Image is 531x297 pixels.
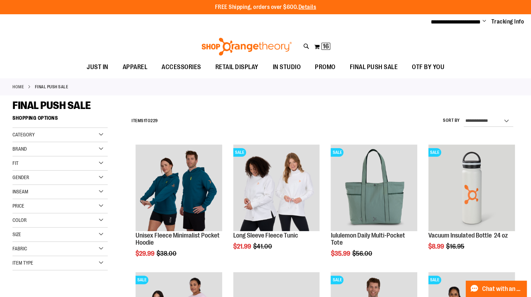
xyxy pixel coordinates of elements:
[331,276,343,284] span: SALE
[315,59,336,75] span: PROMO
[412,59,444,75] span: OTF BY YOU
[428,276,441,284] span: SALE
[144,118,145,123] span: 1
[331,145,417,232] a: lululemon Daily Multi-Pocket ToteSALE
[428,148,441,157] span: SALE
[350,59,398,75] span: FINAL PUSH SALE
[215,3,316,11] p: FREE Shipping, orders over $600.
[428,145,515,231] img: Vacuum Insulated Bottle 24 oz
[136,145,222,231] img: Unisex Fleece Minimalist Pocket Hoodie
[233,232,298,239] a: Long Sleeve Fleece Tunic
[428,243,445,250] span: $8.99
[35,84,68,90] strong: FINAL PUSH SALE
[12,174,29,180] span: Gender
[12,231,21,237] span: Size
[200,38,293,56] img: Shop Orangetheory
[136,276,148,284] span: SALE
[12,260,33,266] span: Item Type
[132,115,158,126] h2: Items to
[12,246,27,251] span: Fabric
[331,250,351,257] span: $35.99
[352,250,373,257] span: $56.00
[446,243,465,250] span: $16.95
[12,160,19,166] span: Fit
[482,286,522,292] span: Chat with an Expert
[443,118,460,124] label: Sort By
[483,18,486,25] button: Account menu
[233,243,252,250] span: $21.99
[132,141,226,275] div: product
[273,59,301,75] span: IN STUDIO
[12,99,91,111] span: FINAL PUSH SALE
[491,18,524,26] a: Tracking Info
[162,59,201,75] span: ACCESSORIES
[233,148,246,157] span: SALE
[327,141,421,275] div: product
[136,232,220,246] a: Unisex Fleece Minimalist Pocket Hoodie
[12,217,27,223] span: Color
[136,145,222,232] a: Unisex Fleece Minimalist Pocket Hoodie
[12,112,108,128] strong: Shopping Options
[12,132,35,137] span: Category
[12,203,24,209] span: Price
[157,250,178,257] span: $38.00
[253,243,273,250] span: $41.00
[298,4,316,10] a: Details
[466,281,527,297] button: Chat with an Expert
[230,141,323,268] div: product
[331,232,405,246] a: lululemon Daily Multi-Pocket Tote
[12,189,28,194] span: Inseam
[150,118,158,123] span: 229
[136,250,155,257] span: $29.99
[87,59,108,75] span: JUST IN
[12,146,27,152] span: Brand
[425,141,519,268] div: product
[331,145,417,231] img: lululemon Daily Multi-Pocket Tote
[428,232,508,239] a: Vacuum Insulated Bottle 24 oz
[233,145,320,231] img: Product image for Fleece Long Sleeve
[12,84,24,90] a: Home
[428,145,515,232] a: Vacuum Insulated Bottle 24 ozSALE
[123,59,148,75] span: APPAREL
[215,59,259,75] span: RETAIL DISPLAY
[233,145,320,232] a: Product image for Fleece Long SleeveSALE
[331,148,343,157] span: SALE
[323,43,329,50] span: 16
